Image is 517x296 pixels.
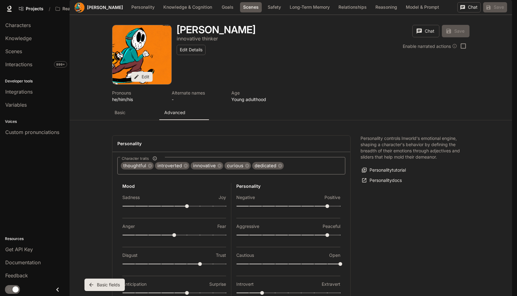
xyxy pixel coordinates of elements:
h6: Mood [122,183,226,189]
p: Negative [236,194,255,201]
div: curious [224,162,251,169]
a: [PERSON_NAME] [87,5,123,10]
span: Character traits [122,156,149,161]
span: Projects [26,6,43,12]
p: Peaceful [323,223,340,229]
p: Positive [324,194,340,201]
p: innovative thinker [177,35,218,42]
div: Avatar image [112,25,171,84]
button: Personalitytutorial [361,165,407,175]
p: Young adulthood [231,96,283,103]
p: Cautious [236,252,254,258]
button: Goals [218,2,238,12]
p: Disgust [122,252,138,258]
button: Open character details dialog [112,90,164,103]
span: dedicated [252,162,279,169]
p: he/him/his [112,96,164,103]
p: Extravert [322,281,340,287]
div: innovative [191,162,223,169]
div: introverted [155,162,189,169]
button: Chat [457,2,481,12]
button: Open character details dialog [231,90,283,103]
h6: Personality [236,183,340,189]
div: thoughtful [121,162,154,169]
button: Reasoning [372,2,400,12]
button: Relationships [335,2,370,12]
button: Knowledge & Cognition [160,2,215,12]
button: Long-Term Memory [287,2,333,12]
p: - [172,96,224,103]
p: Alternate names [172,90,224,96]
p: Anger [122,223,135,229]
button: Open character details dialog [177,35,218,42]
p: Personality controls Inworld's emotional engine, shaping a character's behavior by defining the b... [361,135,460,160]
p: Fear [217,223,226,229]
span: curious [224,162,246,169]
p: Aggressive [236,223,259,229]
p: Advanced [164,109,185,116]
p: Sadness [122,194,140,201]
p: Trust [216,252,226,258]
p: Surprise [209,281,226,287]
p: Basic [115,109,125,116]
button: Edit Details [177,45,206,55]
span: innovative [191,162,218,169]
p: Anticipation [122,281,147,287]
p: Joy [219,194,226,201]
p: Age [231,90,283,96]
div: Enable narrated actions [403,43,457,49]
button: Scenes [240,2,262,12]
span: thoughtful [121,162,149,169]
p: Open [329,252,340,258]
button: Chat [412,25,439,37]
p: Introvert [236,281,254,287]
button: Open character avatar dialog [75,2,84,12]
button: Open character details dialog [172,90,224,103]
p: Reality Crisis [62,6,90,12]
a: Go to projects [16,2,46,15]
button: Open character avatar dialog [112,25,171,84]
h4: Personality [117,141,345,147]
div: Avatar image [75,2,84,12]
button: Safety [264,2,284,12]
h1: [PERSON_NAME] [177,24,256,36]
button: Edit [131,72,152,82]
button: Open character details dialog [177,25,256,35]
button: Open workspace menu [53,2,100,15]
button: Basic fields [84,279,125,291]
button: Personality [128,2,158,12]
div: / [46,6,53,12]
a: Personalitydocs [361,175,403,186]
button: Model & Prompt [403,2,442,12]
div: dedicated [252,162,284,169]
p: Pronouns [112,90,164,96]
button: Character traits [151,154,159,163]
span: introverted [155,162,184,169]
